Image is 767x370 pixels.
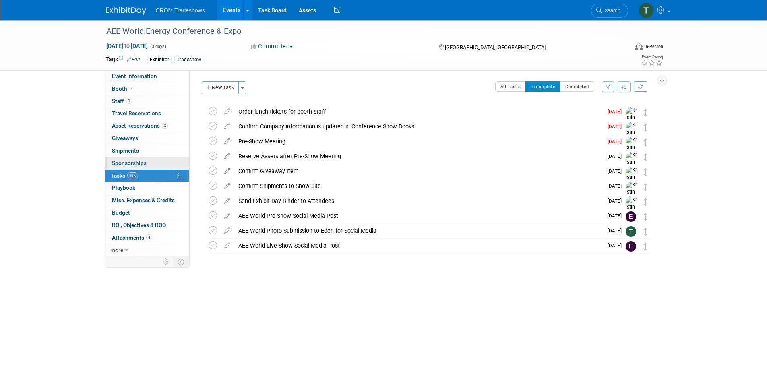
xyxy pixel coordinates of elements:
img: Kristin Elliott [626,137,638,165]
img: Kristin Elliott [626,152,638,180]
a: edit [220,123,234,130]
span: 38% [127,172,138,178]
div: AEE World Live-Show Social Media Post [234,239,603,252]
button: Completed [560,81,594,92]
i: Move task [644,109,648,116]
a: Playbook [105,182,189,194]
i: Move task [644,138,648,146]
button: All Tasks [495,81,526,92]
span: to [123,43,131,49]
img: Format-Inperson.png [635,43,643,50]
div: Tradeshow [174,56,203,64]
span: Attachments [112,234,152,241]
i: Move task [644,153,648,161]
i: Booth reservation complete [131,86,135,91]
img: Eden Burleigh [626,211,636,222]
span: [DATE] [608,168,626,174]
span: 1 [126,98,132,104]
a: Refresh [634,81,647,92]
img: Tod Green [626,226,636,237]
span: [DATE] [608,153,626,159]
span: Sponsorships [112,160,147,166]
a: edit [220,153,234,160]
img: Kristin Elliott [626,196,638,225]
img: Kristin Elliott [626,182,638,210]
span: ROI, Objectives & ROO [112,222,166,228]
div: In-Person [644,43,663,50]
a: Shipments [105,145,189,157]
i: Move task [644,168,648,176]
span: Event Information [112,73,157,79]
div: AEE World Photo Submission to Eden for Social Media [234,224,603,238]
i: Move task [644,198,648,206]
span: [DATE] [608,213,626,219]
a: more [105,244,189,256]
a: Search [591,4,628,18]
span: Playbook [112,184,135,191]
span: Travel Reservations [112,110,161,116]
div: Pre-Show Meeting [234,134,603,148]
img: Eden Burleigh [626,241,636,252]
span: Misc. Expenses & Credits [112,197,175,203]
i: Move task [644,213,648,221]
img: Kristin Elliott [626,107,638,136]
a: Travel Reservations [105,107,189,120]
span: [DATE] [608,138,626,144]
td: Tags [106,55,140,64]
img: Tod Green [639,3,654,18]
div: AEE World Pre-Show Social Media Post [234,209,603,223]
td: Toggle Event Tabs [173,256,189,267]
div: Confirm Company information is updated in Conference Show Books [234,120,603,133]
span: [GEOGRAPHIC_DATA], [GEOGRAPHIC_DATA] [445,44,546,50]
span: Shipments [112,147,139,154]
a: edit [220,242,234,249]
div: Confirm Shipments to Show Site [234,179,603,193]
span: Staff [112,98,132,104]
a: Budget [105,207,189,219]
div: AEE World Energy Conference & Expo [103,24,616,39]
i: Move task [644,124,648,131]
span: [DATE] [608,124,626,129]
span: Asset Reservations [112,122,168,129]
span: Giveaways [112,135,138,141]
i: Move task [644,183,648,191]
img: ExhibitDay [106,7,146,15]
a: Giveaways [105,132,189,145]
a: Attachments4 [105,232,189,244]
a: Staff1 [105,95,189,107]
a: Asset Reservations3 [105,120,189,132]
a: Misc. Expenses & Credits [105,194,189,207]
div: Exhibitor [147,56,172,64]
a: Edit [127,57,140,62]
div: Order lunch tickets for booth staff [234,105,603,118]
a: edit [220,138,234,145]
span: [DATE] [DATE] [106,42,148,50]
i: Move task [644,243,648,250]
button: Committed [248,42,296,51]
img: Kristin Elliott [626,167,638,195]
td: Personalize Event Tab Strip [159,256,173,267]
a: edit [220,212,234,219]
span: Budget [112,209,130,216]
a: Booth [105,83,189,95]
a: ROI, Objectives & ROO [105,219,189,232]
span: 3 [162,123,168,129]
img: Kristin Elliott [626,122,638,151]
span: [DATE] [608,243,626,248]
a: edit [220,197,234,205]
span: [DATE] [608,228,626,234]
span: Booth [112,85,136,92]
span: [DATE] [608,183,626,189]
div: Confirm Giveaway Item [234,164,603,178]
a: Tasks38% [105,170,189,182]
a: edit [220,182,234,190]
div: Reserve Assets after Pre-Show Meeting [234,149,603,163]
span: [DATE] [608,198,626,204]
div: Send Exhibit Day Binder to Attendees [234,194,603,208]
span: [DATE] [608,109,626,114]
a: edit [220,108,234,115]
i: Move task [644,228,648,236]
span: (3 days) [149,44,166,49]
span: Tasks [111,172,138,179]
button: Incomplete [525,81,560,92]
